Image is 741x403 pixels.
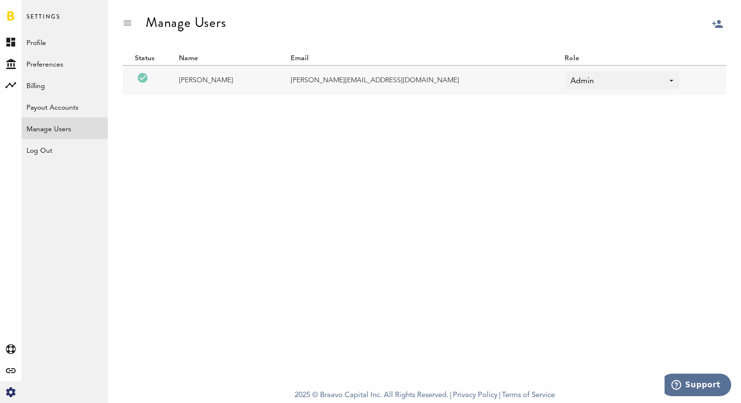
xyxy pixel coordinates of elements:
th: Email [278,47,552,65]
span: 2025 © Braavo Capital Inc. All Rights Reserved. [295,388,448,403]
td: [PERSON_NAME] [167,65,278,95]
a: Terms of Service [502,392,555,399]
a: Privacy Policy [453,392,497,399]
iframe: Opens a widget where you can find more information [665,374,731,398]
span: Admin [570,73,664,90]
a: Billing [22,74,108,96]
a: Preferences [22,53,108,74]
a: Profile [22,31,108,53]
th: Name [167,47,278,65]
span: Settings [26,11,60,31]
td: [PERSON_NAME][EMAIL_ADDRESS][DOMAIN_NAME] [278,65,552,95]
a: Manage Users [22,118,108,139]
div: Manage Users [146,15,226,30]
div: Log Out [22,139,108,157]
th: Role [552,47,692,65]
a: Payout Accounts [22,96,108,118]
th: Status [123,47,167,65]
